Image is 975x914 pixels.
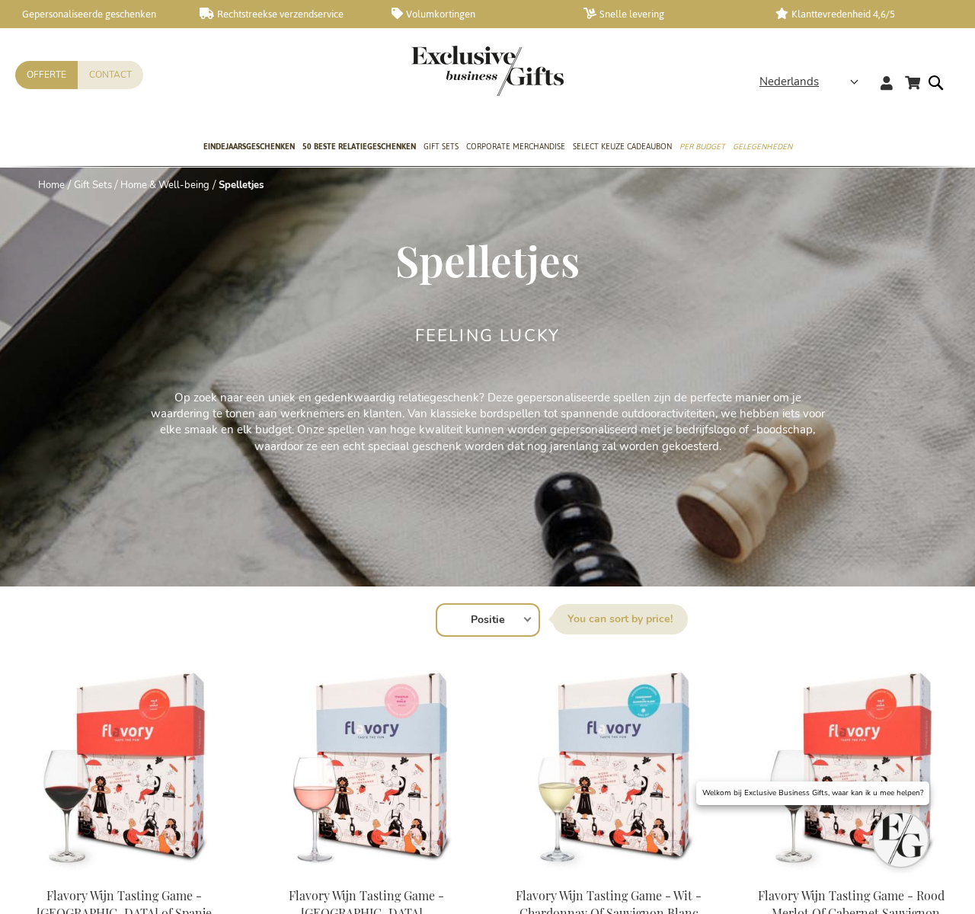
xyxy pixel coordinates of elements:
a: Per Budget [679,129,725,167]
a: Offerte [15,61,78,89]
span: Gelegenheden [733,139,792,155]
a: Gift Sets [74,178,112,192]
a: Gift Sets [424,129,459,167]
a: Snelle levering [583,8,751,21]
span: Gift Sets [424,139,459,155]
a: Volumkortingen [392,8,559,21]
img: Flavory Wijn Tasting Game - Italië of Spanje [15,661,233,874]
span: Spelletjes [395,232,580,288]
a: Flavory Wijn Tasting Game - Rosé - Frankrijk of Spanje [257,868,475,883]
span: Per Budget [679,139,725,155]
a: Gelegenheden [733,129,792,167]
a: Eindejaarsgeschenken [203,129,295,167]
span: Corporate Merchandise [466,139,565,155]
img: Flavory Wijn Tasting Game - Wit - Chardonnay Of Sauvignon Blanc [500,661,718,874]
span: 50 beste relatiegeschenken [302,139,416,155]
h2: Feeling Lucky [415,327,561,345]
a: Contact [78,61,143,89]
img: Flavory Wijn Tasting Game - Rosé - Frankrijk of Spanje [257,661,475,874]
a: Home [38,178,65,192]
a: Flavory Wijn Tasting Game - Italië of Spanje [15,868,233,883]
a: Klanttevredenheid 4,6/5 [775,8,943,21]
span: Eindejaarsgeschenken [203,139,295,155]
a: Corporate Merchandise [466,129,565,167]
span: Select Keuze Cadeaubon [573,139,672,155]
img: Flavory Wijn Tasting Game - Rood - Merlot Of Cabernet Sauvignon [742,661,960,874]
a: Flavory Wijn Tasting Game - Rood - Merlot Of Cabernet Sauvignon [742,868,960,883]
a: Select Keuze Cadeaubon [573,129,672,167]
span: Nederlands [759,73,819,91]
img: Exclusive Business gifts logo [411,46,564,96]
p: Op zoek naar een uniek en gedenkwaardig relatiegeschenk? Deze gepersonaliseerde spellen zijn de p... [145,390,830,455]
a: Flavory Wijn Tasting Game - Wit - Chardonnay Of Sauvignon Blanc [500,868,718,883]
a: store logo [411,46,487,96]
a: Gepersonaliseerde geschenken [8,8,175,21]
a: Rechtstreekse verzendservice [200,8,367,21]
a: Home & Well-being [120,178,209,192]
label: Sorteer op [552,604,688,634]
strong: Spelletjes [219,178,264,192]
a: 50 beste relatiegeschenken [302,129,416,167]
